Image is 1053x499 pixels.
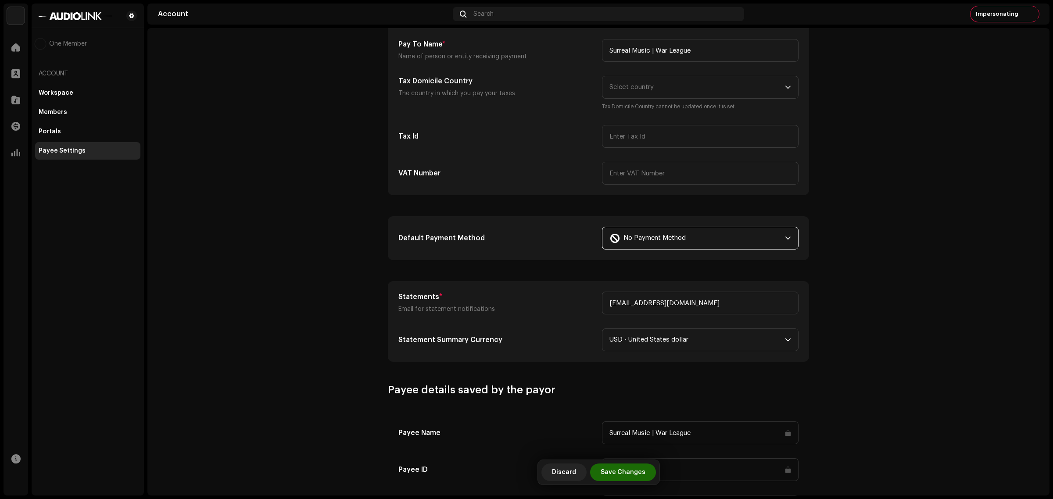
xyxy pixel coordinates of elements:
h5: Statements [398,292,595,302]
div: Portals [39,128,61,135]
input: Enter VAT Number [602,162,799,185]
img: 2ca15bd5-1484-43e3-bc14-622fe0b2c3fc [1024,7,1038,21]
h5: Payee ID [398,464,595,475]
span: No Payment Method [623,227,686,249]
h5: Payee Name [398,428,595,438]
h5: Default Payment Method [398,233,595,243]
h3: Payee details saved by the payor [388,383,809,397]
re-m-nav-item: Portals [35,123,140,140]
div: dropdown trigger [785,227,791,249]
re-m-nav-item: Workspace [35,84,140,102]
input: — [602,458,799,481]
h5: Tax Domicile Country [398,76,595,86]
re-m-nav-item: Payee Settings [35,142,140,160]
h5: Pay To Name [398,39,595,50]
span: One Member [49,40,87,47]
button: Save Changes [590,463,656,481]
p: Email for statement notifications [398,304,595,314]
input: Enter email [602,292,799,314]
img: 730b9dfe-18b5-4111-b483-f30b0c182d82 [7,7,25,25]
div: Workspace [39,89,73,96]
input: Enter Tax Id [602,125,799,148]
div: Payee Settings [39,147,86,154]
span: Impersonating [976,11,1018,18]
re-a-nav-header: Account [35,63,140,84]
span: Search [473,11,494,18]
span: Discard [552,463,576,481]
div: Account [158,11,449,18]
div: dropdown trigger [785,329,791,351]
img: 2ca15bd5-1484-43e3-bc14-622fe0b2c3fc [35,39,46,49]
h5: Tax Id [398,131,595,142]
button: Discard [541,463,587,481]
img: 1601779f-85bc-4fc7-87b8-abcd1ae7544a [39,11,112,21]
span: Select country [609,84,654,90]
div: dropdown trigger [785,76,791,98]
div: Members [39,109,67,116]
input: Enter name [602,39,799,62]
span: No Payment Method [609,227,785,249]
span: USD - United States dollar [609,329,785,351]
span: Select country [609,76,785,98]
span: Save Changes [601,463,645,481]
p: The country in which you pay your taxes [398,88,595,99]
p: Name of person or entity receiving payment [398,51,595,62]
small: Tax Domicile Country cannot be updated once it is set. [602,102,799,111]
h5: Statement Summary Currency [398,335,595,345]
h5: VAT Number [398,168,595,178]
re-m-nav-item: Members [35,103,140,121]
